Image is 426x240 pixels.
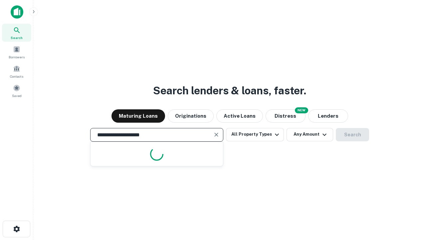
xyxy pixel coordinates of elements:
span: Contacts [10,74,23,79]
a: Saved [2,82,31,100]
a: Contacts [2,62,31,80]
button: Search distressed loans with lien and other non-mortgage details. [266,109,306,123]
button: Clear [212,130,221,139]
button: Any Amount [287,128,333,141]
img: capitalize-icon.png [11,5,23,19]
button: Maturing Loans [111,109,165,123]
span: Saved [12,93,22,98]
span: Search [11,35,23,40]
span: Borrowers [9,54,25,60]
button: Active Loans [216,109,263,123]
button: Lenders [308,109,348,123]
iframe: Chat Widget [393,187,426,219]
a: Borrowers [2,43,31,61]
a: Search [2,24,31,42]
button: Originations [168,109,214,123]
div: NEW [295,107,308,113]
h3: Search lenders & loans, faster. [153,83,306,99]
button: All Property Types [226,128,284,141]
